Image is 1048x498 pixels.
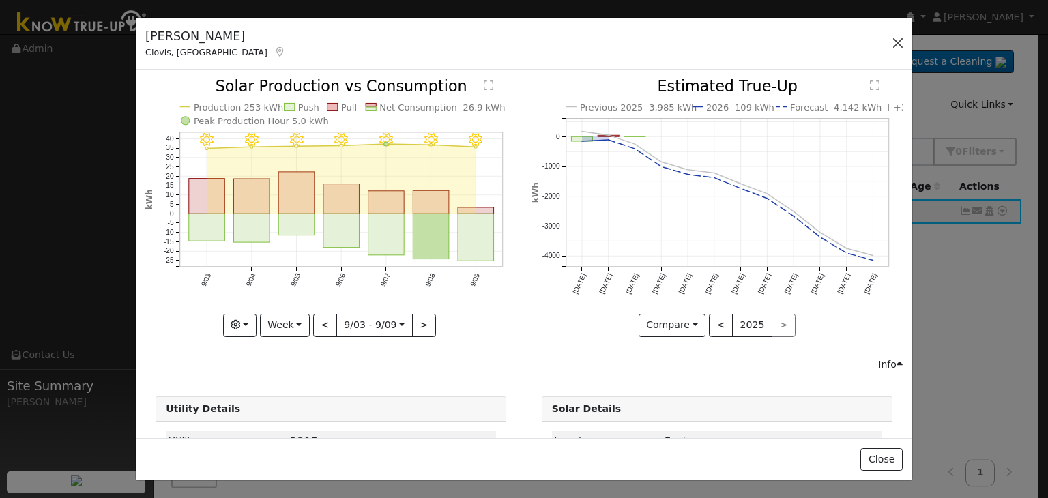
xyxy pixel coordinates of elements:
[145,190,154,210] text: kWh
[836,272,852,295] text: [DATE]
[298,102,319,113] text: Push
[341,102,357,113] text: Pull
[555,133,559,141] text: 0
[166,192,174,199] text: 10
[205,147,208,150] circle: onclick=""
[334,272,347,288] text: 9/06
[685,172,690,177] circle: onclick=""
[291,435,317,446] span: ID: 12773310, authorized: 08/03/23
[598,272,614,295] text: [DATE]
[384,142,388,146] circle: onclick=""
[542,163,559,171] text: -1000
[639,314,706,337] button: Compare
[764,196,770,201] circle: onclick=""
[571,272,587,295] text: [DATE]
[730,272,746,295] text: [DATE]
[166,182,174,190] text: 15
[484,80,494,91] text: 
[706,102,774,113] text: 2026 -109 kWh
[313,314,337,337] button: <
[166,431,288,451] td: Utility
[860,448,902,471] button: Close
[274,46,287,57] a: Map
[166,135,174,143] text: 40
[368,191,405,214] rect: onclick=""
[817,230,823,235] circle: onclick=""
[817,235,823,240] circle: onclick=""
[579,129,584,134] circle: onclick=""
[844,246,849,251] circle: onclick=""
[711,171,716,176] circle: onclick=""
[164,248,174,255] text: -20
[194,102,283,113] text: Production 253 kWh
[844,250,849,256] circle: onclick=""
[878,357,903,372] div: Info
[194,116,329,126] text: Peak Production Hour 5.0 kWh
[189,179,225,214] rect: onclick=""
[336,314,413,337] button: 9/03 - 9/09
[791,214,796,219] circle: onclick=""
[379,133,393,147] i: 9/07 - Clear
[632,142,637,147] circle: onclick=""
[413,191,450,214] rect: onclick=""
[685,167,690,173] circle: onclick=""
[632,146,637,151] circle: onclick=""
[340,145,343,147] circle: onclick=""
[598,136,619,137] rect: onclick=""
[738,186,743,192] circle: onclick=""
[260,314,310,337] button: Week
[164,257,174,265] text: -25
[783,272,800,295] text: [DATE]
[651,272,667,295] text: [DATE]
[234,214,270,243] rect: onclick=""
[552,403,621,414] strong: Solar Details
[657,78,798,96] text: Estimated True-Up
[245,272,257,288] text: 9/04
[323,214,360,248] rect: onclick=""
[709,314,733,337] button: <
[424,133,438,147] i: 9/08 - Clear
[323,184,360,214] rect: onclick=""
[605,137,611,143] circle: onclick=""
[531,183,540,203] text: kWh
[278,214,315,235] rect: onclick=""
[542,222,559,230] text: -3000
[791,209,796,214] circle: onclick=""
[189,214,225,241] rect: onclick=""
[164,238,174,246] text: -15
[145,47,267,57] span: Clovis, [GEOGRAPHIC_DATA]
[862,272,879,295] text: [DATE]
[368,214,405,256] rect: onclick=""
[278,172,315,214] rect: onclick=""
[250,146,253,149] circle: onclick=""
[469,272,481,288] text: 9/09
[475,146,478,149] circle: onclick=""
[658,164,664,170] circle: onclick=""
[380,102,506,113] text: Net Consumption -26.9 kWh
[413,214,450,259] rect: onclick=""
[458,207,494,214] rect: onclick=""
[289,272,302,288] text: 9/05
[677,272,693,295] text: [DATE]
[335,133,349,147] i: 9/06 - Clear
[764,191,770,196] circle: onclick=""
[605,132,611,138] circle: onclick=""
[166,173,174,180] text: 20
[552,431,663,451] td: Inverter
[216,78,467,96] text: Solar Production vs Consumption
[658,160,664,165] circle: onclick=""
[571,137,592,142] rect: onclick=""
[295,145,298,148] circle: onclick=""
[870,80,879,91] text: 
[200,272,212,288] text: 9/03
[166,163,174,171] text: 25
[579,138,584,144] circle: onclick=""
[458,214,494,261] rect: onclick=""
[580,102,697,113] text: Previous 2025 -3,985 kWh
[732,314,772,337] button: 2025
[711,175,716,181] circle: onclick=""
[170,210,174,218] text: 0
[542,192,559,200] text: -2000
[542,252,559,260] text: -4000
[790,102,930,113] text: Forecast -4,142 kWh [ +3.9% ]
